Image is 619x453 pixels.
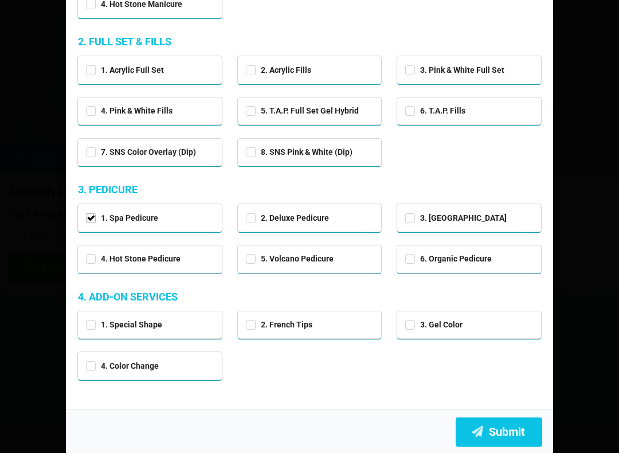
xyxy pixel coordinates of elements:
[78,35,541,48] div: 2. FULL SET & FILLS
[78,183,541,196] div: 3. PEDICURE
[86,361,159,371] label: 4. Color Change
[246,254,334,264] label: 5. Volcano Pedicure
[78,290,541,303] div: 4. ADD-ON SERVICES
[405,65,504,75] label: 3. Pink & White Full Set
[86,65,164,75] label: 1. Acrylic Full Set
[246,213,329,223] label: 2. Deluxe Pedicure
[86,106,173,116] label: 4. Pink & White Fills
[246,147,352,157] label: 8. SNS Pink & White (Dip)
[246,65,311,75] label: 2. Acrylic Fills
[246,106,359,116] label: 5. T.A.P. Full Set Gel Hybrid
[405,213,507,223] label: 3. [GEOGRAPHIC_DATA]
[86,147,196,157] label: 7. SNS Color Overlay (Dip)
[86,320,162,330] label: 1. Special Shape
[405,254,492,264] label: 6. Organic Pedicure
[405,106,465,116] label: 6. T.A.P. Fills
[246,320,312,330] label: 2. French Tips
[86,213,158,223] label: 1. Spa Pedicure
[86,254,181,264] label: 4. Hot Stone Pedicure
[456,417,542,447] button: Submit
[405,320,463,330] label: 3. Gel Color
